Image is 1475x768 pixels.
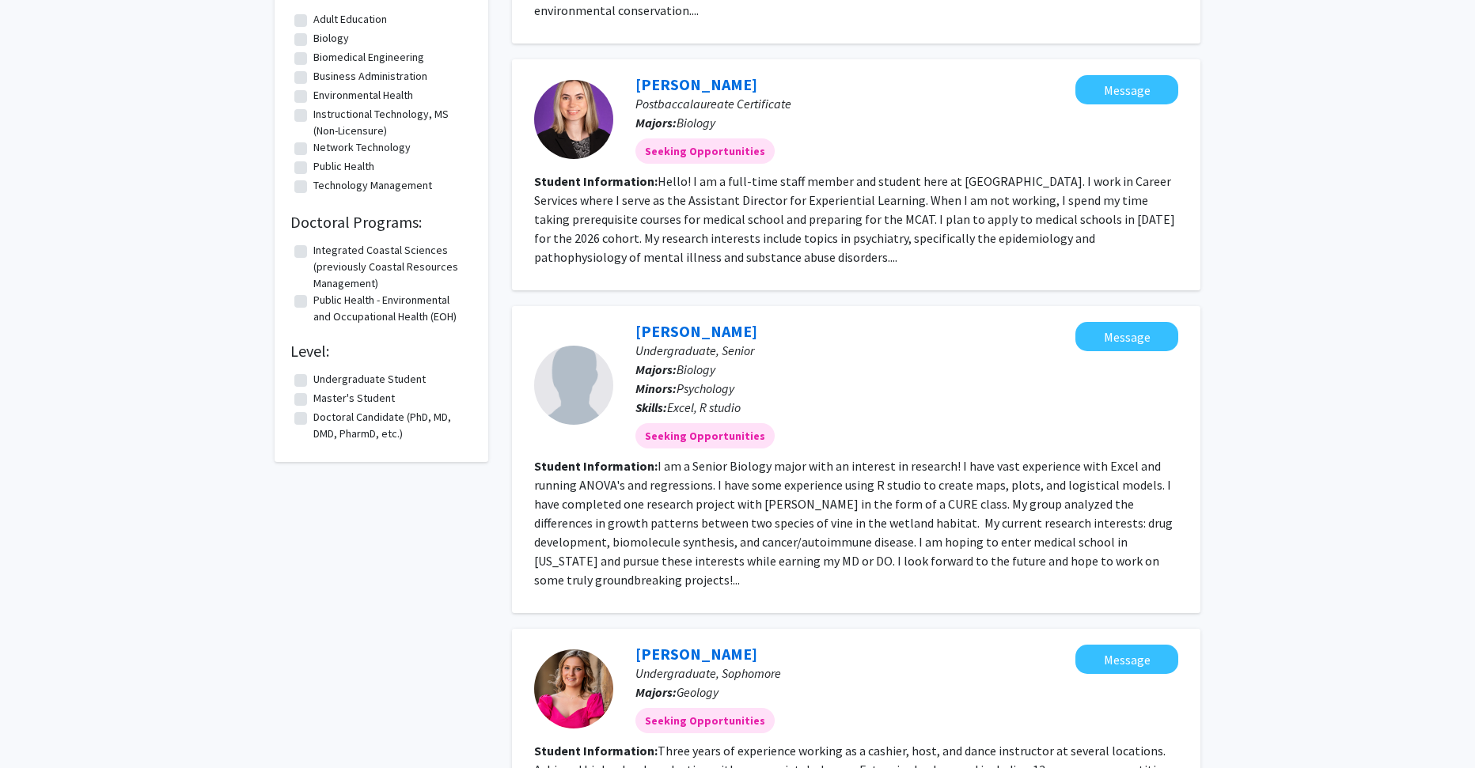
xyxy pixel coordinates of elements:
label: Instructional Technology, MS (Non-Licensure) [313,106,468,139]
label: Undergraduate Student [313,371,426,388]
label: Technology Management [313,177,432,194]
span: Undergraduate, Senior [635,342,754,358]
h2: Doctoral Programs: [290,213,472,232]
mat-chip: Seeking Opportunities [635,138,775,164]
label: Public Health - Environmental and Occupational Health (EOH) [313,292,468,325]
span: Biology [677,115,715,131]
b: Majors: [635,684,677,700]
button: Message Courtney Pope [1075,75,1178,104]
label: Master's Student [313,390,395,407]
button: Message Wesley Keen [1075,322,1178,351]
a: [PERSON_NAME] [635,321,757,341]
span: Biology [677,361,715,377]
label: Biology [313,30,349,47]
label: Biomedical Engineering [313,49,424,66]
b: Majors: [635,361,677,377]
b: Student Information: [534,743,658,759]
mat-chip: Seeking Opportunities [635,708,775,733]
a: [PERSON_NAME] [635,644,757,664]
button: Message Rebecca Queen [1075,645,1178,674]
b: Skills: [635,399,667,415]
label: Integrated Coastal Sciences (previously Coastal Resources Management) [313,242,468,292]
label: Public Health [313,158,374,175]
h2: Level: [290,342,472,361]
label: Doctoral Candidate (PhD, MD, DMD, PharmD, etc.) [313,409,468,442]
b: Minors: [635,380,677,396]
span: Geology [677,684,719,700]
b: Student Information: [534,173,658,189]
label: Business Administration [313,68,427,85]
iframe: Chat [12,697,67,756]
label: Network Technology [313,139,411,156]
b: Student Information: [534,458,658,474]
label: Adult Education [313,11,387,28]
label: Environmental Health [313,87,413,104]
span: Postbaccalaureate Certificate [635,96,791,112]
b: Majors: [635,115,677,131]
fg-read-more: Hello! I am a full-time staff member and student here at [GEOGRAPHIC_DATA]. I work in Career Serv... [534,173,1175,265]
span: Excel, R studio [667,399,741,415]
span: Psychology [677,380,734,396]
fg-read-more: I am a Senior Biology major with an interest in research! I have vast experience with Excel and r... [534,458,1173,588]
a: [PERSON_NAME] [635,74,757,94]
mat-chip: Seeking Opportunities [635,423,775,448]
span: Undergraduate, Sophomore [635,665,781,681]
